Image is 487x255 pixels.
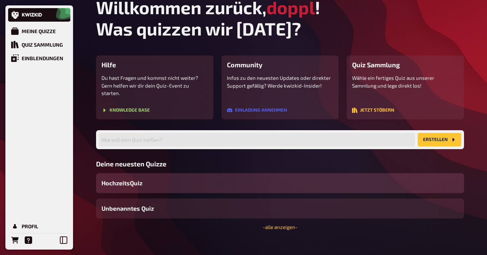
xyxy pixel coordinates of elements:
p: Wähle ein fertiges Quiz aus unserer Sammlung und lege direkt los! [352,74,459,89]
div: Quiz Sammlung [22,42,63,48]
div: Meine Quizze [22,28,56,34]
a: Knowledge Base [101,108,150,114]
a: Profil [8,219,70,233]
h3: Deine neuesten Quizze [96,160,464,168]
a: Unbenanntes Quiz [96,199,464,218]
h3: Quiz Sammlung [352,61,459,69]
div: Einblendungen [22,55,63,61]
span: Unbenanntes Quiz [101,204,154,213]
a: HochzeitsQuiz [96,173,464,193]
a: Einblendungen [8,51,70,65]
a: Quiz Sammlung [8,38,70,51]
button: Erstellen [418,133,461,146]
p: Du hast Fragen und kommst nicht weiter? Gern helfen wir dir dein Quiz-Event zu starten. [101,74,208,97]
a: Jetzt stöbern [352,108,394,114]
div: Profil [22,223,38,229]
input: Wie soll dein Quiz heißen? [99,133,415,146]
a: Einladung annehmen [227,108,287,114]
p: Infos zu den neuesten Updates oder direkter Support gefällig? Werde kwizkid-Insider! [227,74,333,89]
span: HochzeitsQuiz [101,179,142,188]
a: Hilfe [22,233,35,247]
a: -alle anzeigen- [263,224,298,230]
button: Einladung annehmen [227,108,287,113]
button: Knowledge Base [101,108,150,113]
a: Meine Quizze [8,24,70,38]
h3: Community [227,61,333,69]
button: Jetzt stöbern [352,108,394,113]
h3: Hilfe [101,61,208,69]
a: Bestellungen [8,233,22,247]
